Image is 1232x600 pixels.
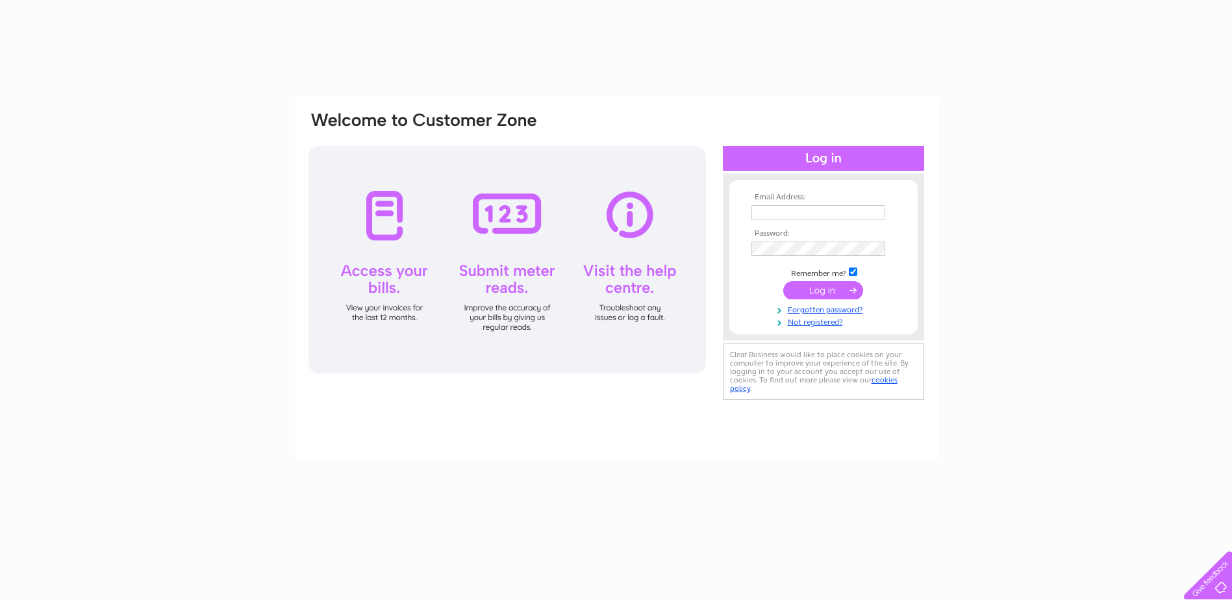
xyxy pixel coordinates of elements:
[723,344,924,400] div: Clear Business would like to place cookies on your computer to improve your experience of the sit...
[730,375,898,393] a: cookies policy
[783,281,863,299] input: Submit
[751,303,899,315] a: Forgotten password?
[748,229,899,238] th: Password:
[748,266,899,279] td: Remember me?
[751,315,899,327] a: Not registered?
[748,193,899,202] th: Email Address:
